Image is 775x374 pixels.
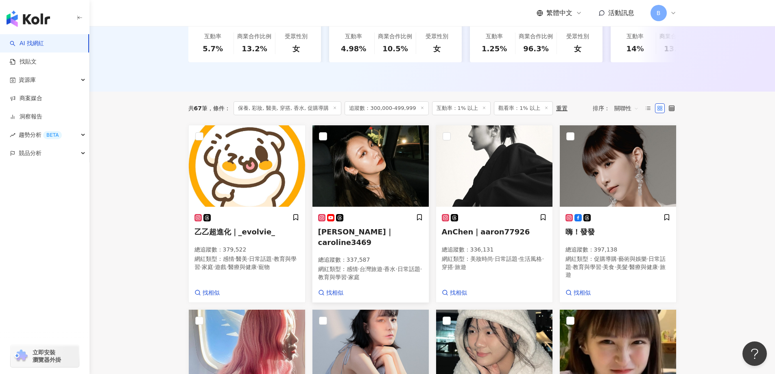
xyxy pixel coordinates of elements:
[223,256,234,262] span: 感情
[384,266,395,272] span: 香水
[237,33,271,41] div: 商業合作比例
[436,125,553,303] a: KOL AvatarAnChen｜aaron77926總追蹤數：336,131網紅類型：美妝時尚·日常話題·生活風格·穿搭·旅遊找相似
[523,44,548,54] div: 96.3%
[213,264,215,270] span: ·
[360,266,382,272] span: 台灣旅遊
[10,94,42,103] a: 商案媒合
[442,264,453,270] span: 穿搭
[207,105,230,112] span: 條件 ：
[470,256,493,262] span: 美妝時尚
[188,105,207,112] div: 共 筆
[603,264,614,270] span: 美食
[341,44,366,54] div: 4.98%
[10,58,37,66] a: 找貼文
[347,274,348,280] span: ·
[574,44,581,54] div: 女
[455,264,466,270] span: 旅遊
[494,101,553,115] span: 觀看率：1% 以上
[436,125,552,207] img: KOL Avatar
[601,264,603,270] span: ·
[517,256,519,262] span: ·
[546,9,572,17] span: 繁體中文
[565,227,595,236] span: 嗨！發發
[249,256,272,262] span: 日常話題
[247,256,249,262] span: ·
[442,246,547,254] p: 總追蹤數 ： 336,131
[19,126,62,144] span: 趨勢分析
[318,256,423,264] p: 總追蹤數 ： 337,587
[188,125,306,303] a: KOL Avatar乙乙超進化｜_evolvie_總追蹤數：379,522網紅類型：感情·醫美·日常話題·教育與學習·家庭·遊戲·醫療與健康·寵物找相似
[293,44,300,54] div: 女
[614,264,616,270] span: ·
[627,44,644,54] div: 14%
[194,105,202,112] span: 67
[565,255,670,279] p: 網紅類型 ：
[593,102,643,115] div: 排序：
[573,264,601,270] span: 教育與學習
[647,256,648,262] span: ·
[657,9,661,17] span: B
[495,256,517,262] span: 日常話題
[486,33,503,41] div: 互動率
[614,102,639,115] span: 關聯性
[242,44,267,54] div: 13.2%
[378,33,412,41] div: 商業合作比例
[664,44,689,54] div: 13.3%
[7,11,50,27] img: logo
[318,227,393,246] span: [PERSON_NAME]｜caroline3469
[228,264,257,270] span: 醫療與健康
[257,264,258,270] span: ·
[33,349,61,363] span: 立即安裝 瀏覽器外掛
[358,266,360,272] span: ·
[560,125,676,207] img: KOL Avatar
[13,350,29,363] img: chrome extension
[395,266,397,272] span: ·
[629,264,658,270] span: 醫療與健康
[318,274,347,280] span: 教育與學習
[519,256,542,262] span: 生活風格
[658,264,659,270] span: ·
[565,246,670,254] p: 總追蹤數 ： 397,138
[442,255,547,271] p: 網紅類型 ：
[326,289,343,297] span: 找相似
[202,264,213,270] span: 家庭
[10,113,42,121] a: 洞察報告
[194,246,299,254] p: 總追蹤數 ： 379,522
[10,132,15,138] span: rise
[345,101,428,115] span: 追蹤數：300,000-499,999
[608,9,634,17] span: 活動訊息
[382,44,408,54] div: 10.5%
[318,265,423,281] p: 網紅類型 ：
[312,125,429,207] img: KOL Avatar
[566,33,589,41] div: 受眾性別
[565,256,666,270] span: 日常話題
[574,289,591,297] span: 找相似
[312,125,429,303] a: KOL Avatar[PERSON_NAME]｜caroline3469總追蹤數：337,587網紅類型：感情·台灣旅遊·香水·日常話題·教育與學習·家庭找相似
[442,227,530,236] span: AnChen｜aaron77926
[194,289,220,297] a: 找相似
[420,266,422,272] span: ·
[194,256,297,270] span: 教育與學習
[618,256,647,262] span: 藝術與娛樂
[19,144,41,162] span: 競品分析
[432,101,491,115] span: 互動率：1% 以上
[215,264,226,270] span: 遊戲
[565,289,591,297] a: 找相似
[189,125,305,207] img: KOL Avatar
[234,101,341,115] span: 保養, 彩妝, 醫美, 穿搭, 香水, 促購導購
[628,264,629,270] span: ·
[450,289,467,297] span: 找相似
[285,33,308,41] div: 受眾性別
[397,266,420,272] span: 日常話題
[345,33,362,41] div: 互動率
[318,289,343,297] a: 找相似
[627,33,644,41] div: 互動率
[347,266,358,272] span: 感情
[234,256,236,262] span: ·
[194,255,299,271] p: 網紅類型 ：
[594,256,617,262] span: 促購導購
[203,289,220,297] span: 找相似
[556,105,568,112] div: 重置
[272,256,273,262] span: ·
[616,264,628,270] span: 美髮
